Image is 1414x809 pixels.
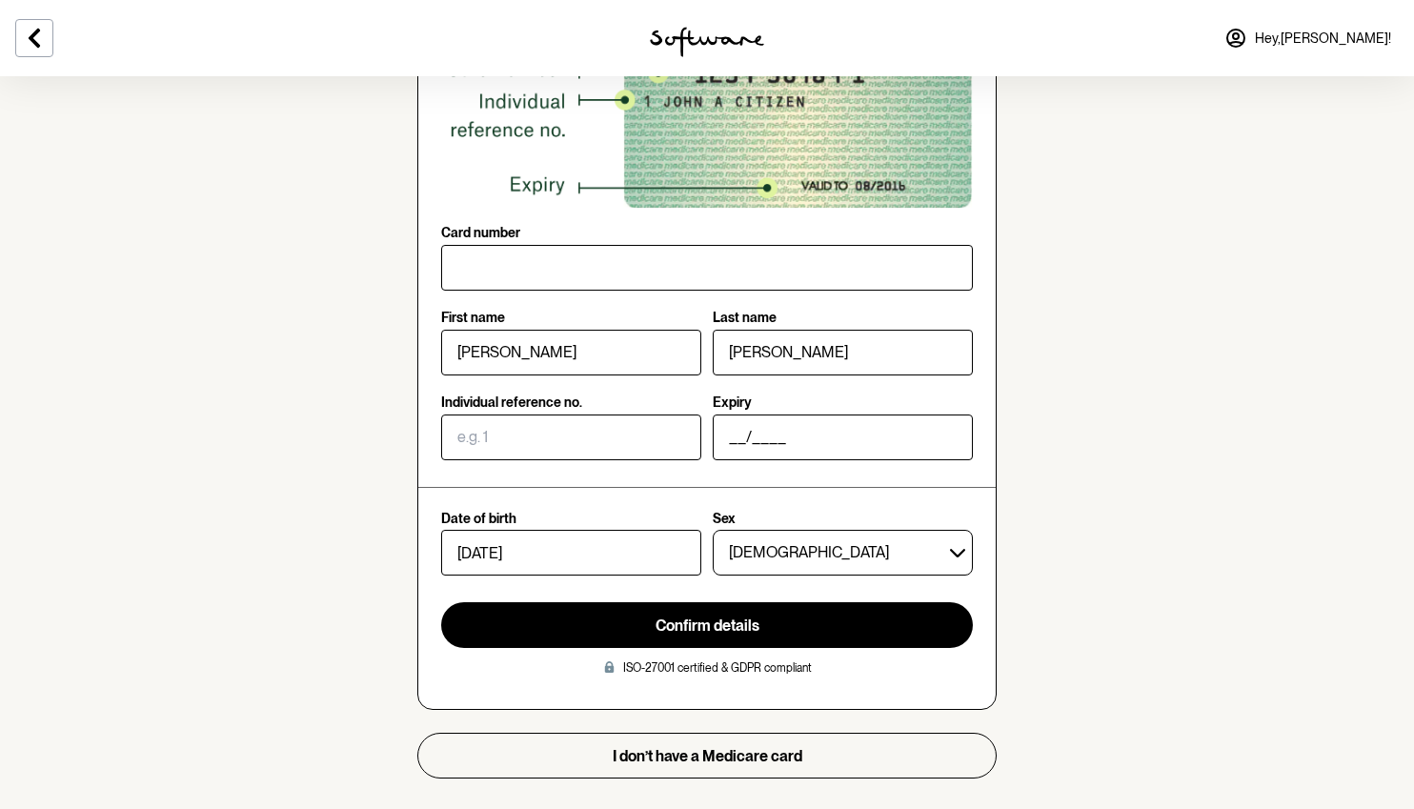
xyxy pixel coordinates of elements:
[623,661,812,675] span: ISO-27001 certified & GDPR compliant
[441,225,520,241] p: Card number
[441,415,701,460] input: e.g. 1
[441,394,582,411] p: Individual reference no.
[656,617,759,635] span: Confirm details
[1213,15,1403,61] a: Hey,[PERSON_NAME]!
[441,602,973,648] button: Confirm details
[441,511,516,527] p: Date of birth
[713,394,752,411] p: Expiry
[417,733,997,779] button: I don’t have a Medicare card
[713,310,777,326] p: Last name
[1255,30,1391,47] span: Hey, [PERSON_NAME] !
[713,511,736,527] p: Sex
[650,27,764,57] img: software logo
[441,310,505,326] p: First name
